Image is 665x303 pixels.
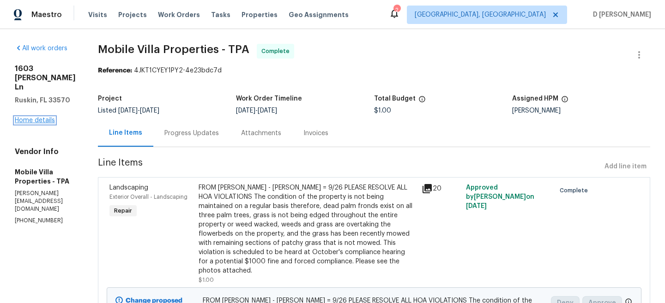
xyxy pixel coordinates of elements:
[374,107,391,114] span: $1.00
[15,45,67,52] a: All work orders
[199,183,416,275] div: FROM [PERSON_NAME] - [PERSON_NAME] = 9/26 PLEASE RESOLVE ALL HOA VIOLATIONS The condition of the ...
[15,190,76,213] p: [PERSON_NAME][EMAIL_ADDRESS][DOMAIN_NAME]
[98,44,249,55] span: Mobile Villa Properties - TPA
[512,107,650,114] div: [PERSON_NAME]
[15,64,76,92] h2: 1603 [PERSON_NAME] Ln
[110,206,136,215] span: Repair
[109,184,148,191] span: Landscaping
[466,203,487,209] span: [DATE]
[98,107,159,114] span: Listed
[118,107,159,114] span: -
[393,6,400,15] div: 2
[261,47,293,56] span: Complete
[512,95,558,102] h5: Assigned HPM
[15,217,76,225] p: [PHONE_NUMBER]
[289,10,349,19] span: Geo Assignments
[15,147,76,156] h4: Vendor Info
[15,117,55,124] a: Home details
[15,167,76,186] h5: Mobile Villa Properties - TPA
[422,183,460,194] div: 20
[164,129,219,138] div: Progress Updates
[98,66,650,75] div: 4JKT1CYEY1PY2-4e23bdc7d
[98,95,122,102] h5: Project
[415,10,546,19] span: [GEOGRAPHIC_DATA], [GEOGRAPHIC_DATA]
[236,107,277,114] span: -
[258,107,277,114] span: [DATE]
[242,10,278,19] span: Properties
[303,129,328,138] div: Invoices
[158,10,200,19] span: Work Orders
[560,186,592,195] span: Complete
[374,95,416,102] h5: Total Budget
[211,12,230,18] span: Tasks
[241,129,281,138] div: Attachments
[236,107,255,114] span: [DATE]
[236,95,302,102] h5: Work Order Timeline
[589,10,651,19] span: D [PERSON_NAME]
[199,277,214,283] span: $1.00
[88,10,107,19] span: Visits
[98,158,601,175] span: Line Items
[466,184,534,209] span: Approved by [PERSON_NAME] on
[109,128,142,137] div: Line Items
[140,107,159,114] span: [DATE]
[31,10,62,19] span: Maestro
[98,67,132,74] b: Reference:
[118,10,147,19] span: Projects
[15,95,76,105] h5: Ruskin, FL 33570
[109,194,187,200] span: Exterior Overall - Landscaping
[118,107,138,114] span: [DATE]
[561,95,568,107] span: The hpm assigned to this work order.
[418,95,426,107] span: The total cost of line items that have been proposed by Opendoor. This sum includes line items th...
